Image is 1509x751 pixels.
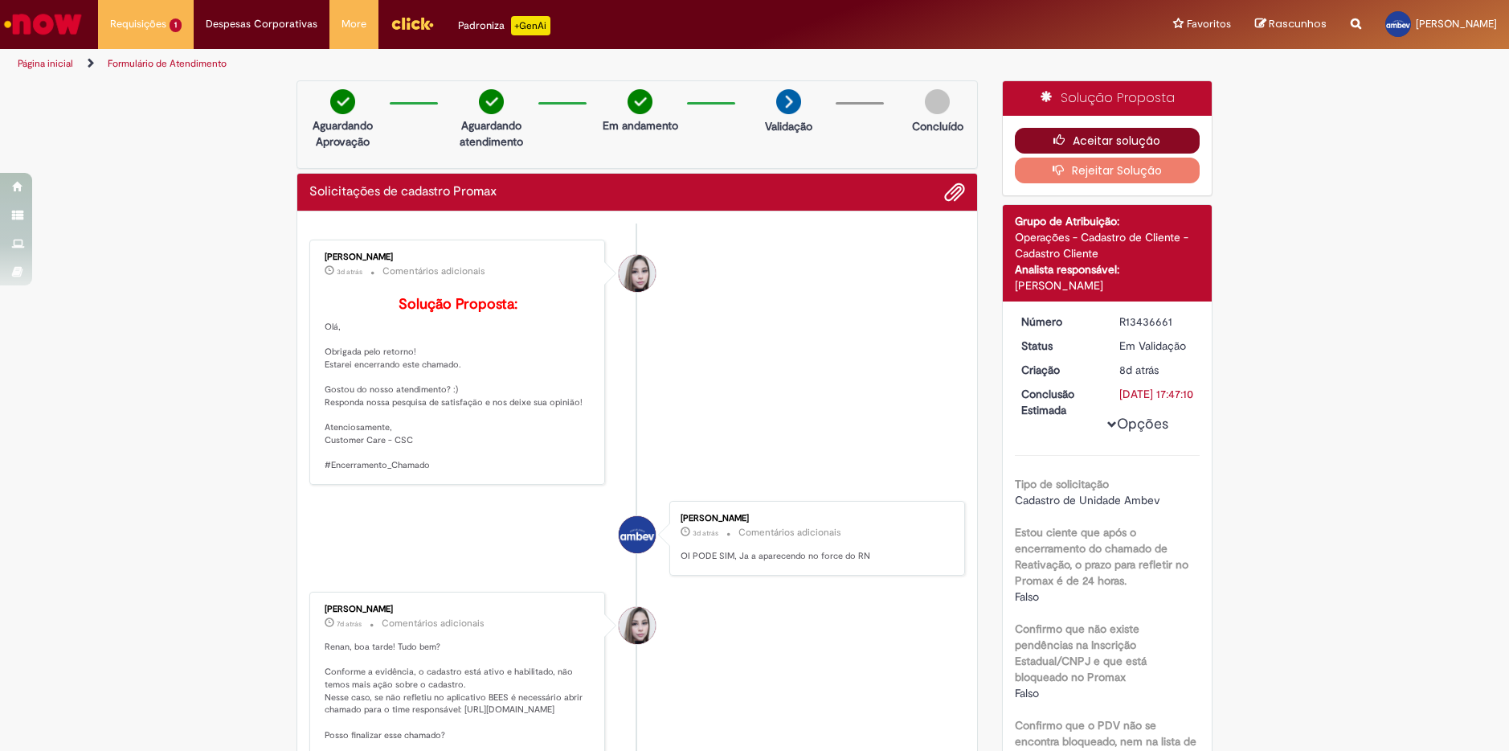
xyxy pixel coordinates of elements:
[681,514,948,523] div: [PERSON_NAME]
[1015,158,1200,183] button: Rejeitar Solução
[925,89,950,114] img: img-circle-grey.png
[1015,622,1147,684] b: Confirmo que não existe pendências na Inscrição Estadual/CNPJ e que está bloqueado no Promax
[944,182,965,203] button: Adicionar anexos
[1119,338,1194,354] div: Em Validação
[1009,386,1108,418] dt: Conclusão Estimada
[1416,17,1497,31] span: [PERSON_NAME]
[452,117,530,150] p: Aguardando atendimento
[18,57,73,70] a: Página inicial
[170,18,182,32] span: 1
[1015,261,1200,277] div: Analista responsável:
[337,267,362,277] time: 27/08/2025 08:49:28
[1015,477,1109,491] b: Tipo de solicitação
[110,16,166,32] span: Requisições
[1015,686,1039,700] span: Falso
[1119,363,1159,377] time: 21/08/2025 14:39:15
[603,117,678,133] p: Em andamento
[738,526,841,540] small: Comentários adicionais
[1187,16,1231,32] span: Favoritos
[304,117,382,150] p: Aguardando Aprovação
[2,8,84,40] img: ServiceNow
[681,550,948,563] p: OI PODE SIM, Ja a aparecendo no force do RN
[391,11,434,35] img: click_logo_yellow_360x200.png
[325,252,592,262] div: [PERSON_NAME]
[619,516,656,553] div: Renan Henrique Gehrmann Janssen
[1015,229,1200,261] div: Operações - Cadastro de Cliente - Cadastro Cliente
[619,255,656,292] div: Daniele Aparecida Queiroz
[1255,17,1327,32] a: Rascunhos
[108,57,227,70] a: Formulário de Atendimento
[1015,493,1160,507] span: Cadastro de Unidade Ambev
[776,89,801,114] img: arrow-next.png
[1009,314,1108,330] dt: Número
[337,619,362,629] span: 7d atrás
[1003,81,1213,116] div: Solução Proposta
[325,297,592,472] p: Olá, Obrigada pelo retorno! Estarei encerrando este chamado. Gostou do nosso atendimento? :) Resp...
[628,89,652,114] img: check-circle-green.png
[341,16,366,32] span: More
[1015,128,1200,154] button: Aceitar solução
[309,185,497,199] h2: Solicitações de cadastro Promax Histórico de tíquete
[325,605,592,614] div: [PERSON_NAME]
[511,16,550,35] p: +GenAi
[206,16,317,32] span: Despesas Corporativas
[1015,525,1188,588] b: Estou ciente que após o encerramento do chamado de Reativação, o prazo para refletir no Promax é ...
[325,641,592,742] p: Renan, boa tarde! Tudo bem? Conforme a evidência, o cadastro está ativo e habilitado, não temos m...
[382,617,485,630] small: Comentários adicionais
[382,265,485,278] small: Comentários adicionais
[1015,589,1039,604] span: Falso
[693,528,718,538] time: 26/08/2025 15:12:11
[458,16,550,35] div: Padroniza
[1269,16,1327,31] span: Rascunhos
[337,619,362,629] time: 22/08/2025 15:04:25
[619,607,656,644] div: Daniele Aparecida Queiroz
[765,118,812,134] p: Validação
[693,528,718,538] span: 3d atrás
[1119,386,1194,402] div: [DATE] 17:47:10
[912,118,963,134] p: Concluído
[1119,363,1159,377] span: 8d atrás
[12,49,994,79] ul: Trilhas de página
[1009,362,1108,378] dt: Criação
[337,267,362,277] span: 3d atrás
[330,89,355,114] img: check-circle-green.png
[399,295,517,314] b: Solução Proposta:
[1119,362,1194,378] div: 21/08/2025 14:39:15
[1009,338,1108,354] dt: Status
[1119,314,1194,330] div: R13436661
[1015,213,1200,229] div: Grupo de Atribuição:
[479,89,504,114] img: check-circle-green.png
[1015,277,1200,293] div: [PERSON_NAME]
